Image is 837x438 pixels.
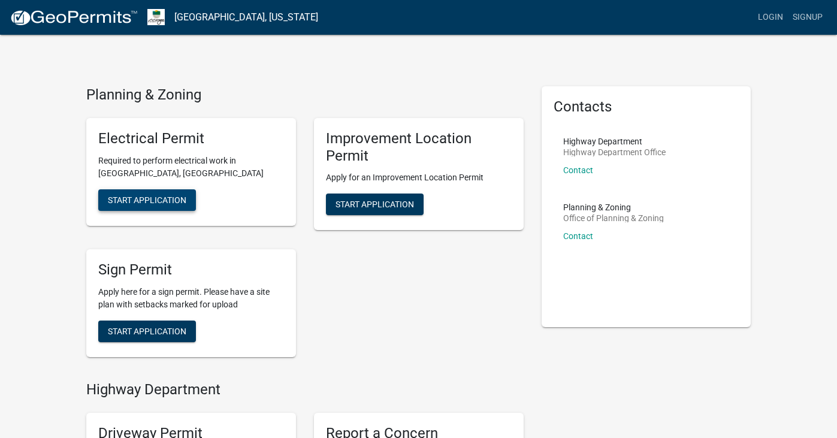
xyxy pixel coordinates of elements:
span: Start Application [108,195,186,204]
h5: Contacts [554,98,739,116]
a: Contact [563,231,593,241]
button: Start Application [98,189,196,211]
button: Start Application [98,321,196,342]
h5: Improvement Location Permit [326,130,512,165]
img: Morgan County, Indiana [147,9,165,25]
span: Start Application [336,200,414,209]
p: Highway Department [563,137,666,146]
p: Apply for an Improvement Location Permit [326,171,512,184]
p: Apply here for a sign permit. Please have a site plan with setbacks marked for upload [98,286,284,311]
a: Login [753,6,788,29]
p: Required to perform electrical work in [GEOGRAPHIC_DATA], [GEOGRAPHIC_DATA] [98,155,284,180]
p: Highway Department Office [563,148,666,156]
span: Start Application [108,327,186,336]
a: Signup [788,6,827,29]
h4: Highway Department [86,381,524,398]
a: Contact [563,165,593,175]
h5: Electrical Permit [98,130,284,147]
p: Office of Planning & Zoning [563,214,664,222]
button: Start Application [326,194,424,215]
h4: Planning & Zoning [86,86,524,104]
p: Planning & Zoning [563,203,664,212]
h5: Sign Permit [98,261,284,279]
a: [GEOGRAPHIC_DATA], [US_STATE] [174,7,318,28]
